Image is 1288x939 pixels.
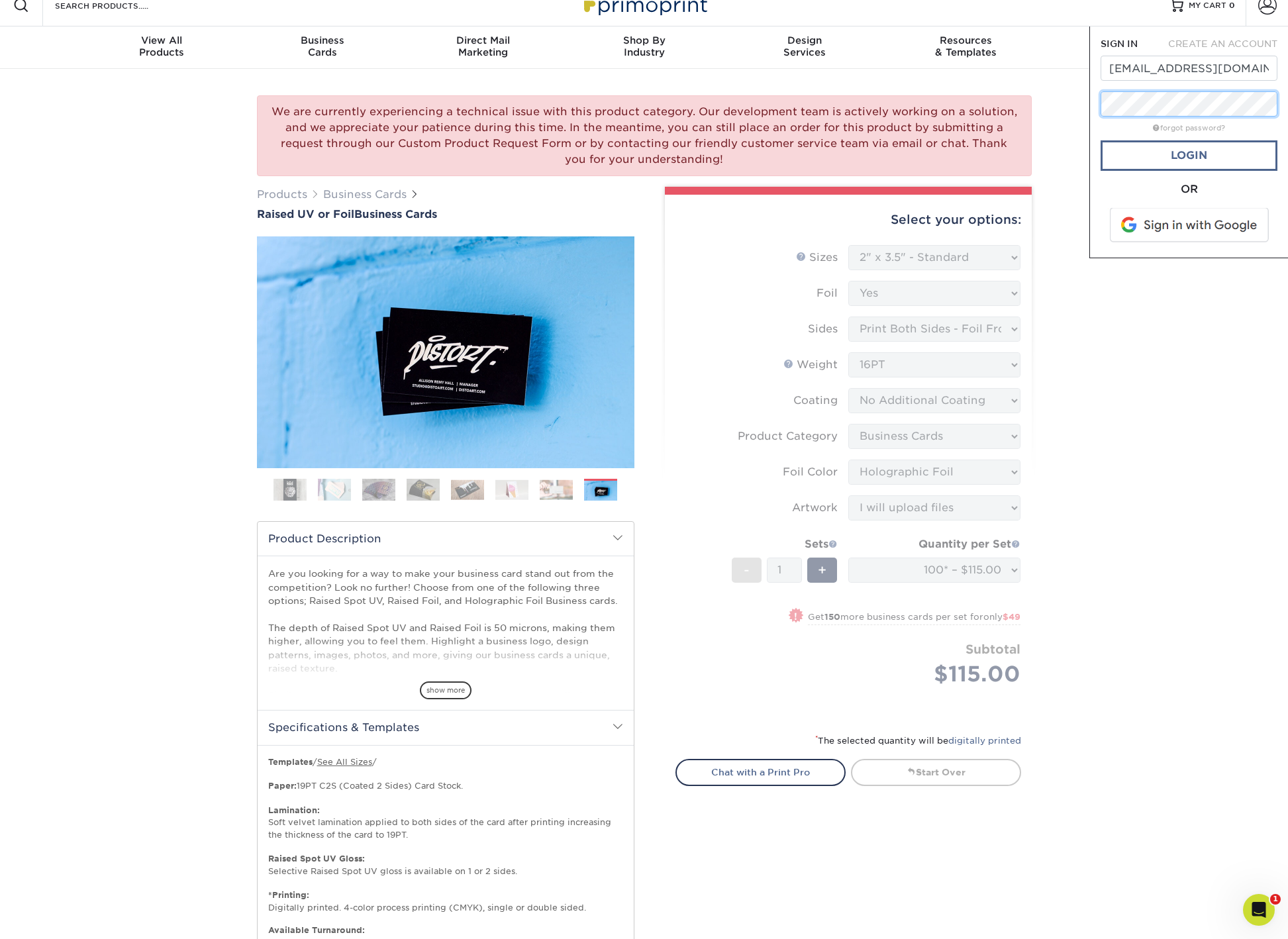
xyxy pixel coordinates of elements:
[451,479,484,500] img: Business Cards 05
[403,26,564,69] a: Direct MailMarketing
[257,188,307,201] a: Products
[1101,56,1277,81] input: Email
[81,34,242,46] span: View All
[268,757,313,767] b: Templates
[1153,124,1225,132] a: forgot password?
[242,26,403,69] a: BusinessCards
[268,805,320,815] strong: Lamination:
[1046,34,1207,46] span: Contact
[403,34,564,58] div: Marketing
[675,195,1021,245] div: Select your options:
[1046,26,1207,69] a: Contact& Support
[564,34,724,46] span: Shop By
[258,522,634,556] h2: Product Description
[495,479,528,500] img: Business Cards 06
[317,757,372,767] a: See All Sizes
[815,736,1021,746] small: The selected quantity will be
[81,34,242,58] div: Products
[257,208,354,221] span: Raised UV or Foil
[1101,38,1138,49] span: SIGN IN
[675,759,846,785] a: Chat with a Print Pro
[257,236,634,468] img: Raised UV or Foil 08
[242,34,403,46] span: Business
[564,34,724,58] div: Industry
[1101,181,1277,197] div: OR
[268,756,623,914] p: / / 19PT C2S (Coated 2 Sides) Card Stock. Soft velvet lamination applied to both sides of the car...
[724,26,885,69] a: DesignServices
[885,34,1046,46] span: Resources
[323,188,407,201] a: Business Cards
[420,681,471,699] span: show more
[318,478,351,501] img: Business Cards 02
[1046,34,1207,58] div: & Support
[1270,894,1281,905] span: 1
[268,925,365,935] b: Available Turnaround:
[724,34,885,58] div: Services
[242,34,403,58] div: Cards
[257,95,1032,176] div: We are currently experiencing a technical issue with this product category. Our development team ...
[948,736,1021,746] a: digitally printed
[851,759,1021,785] a: Start Over
[1229,1,1235,10] span: 0
[724,34,885,46] span: Design
[268,781,297,791] strong: Paper:
[584,481,617,501] img: Business Cards 08
[540,479,573,500] img: Business Cards 07
[403,34,564,46] span: Direct Mail
[362,478,395,501] img: Business Cards 03
[273,473,307,507] img: Business Cards 01
[885,26,1046,69] a: Resources& Templates
[257,208,634,221] h1: Business Cards
[1243,894,1275,926] iframe: Intercom live chat
[268,567,623,823] p: Are you looking for a way to make your business card stand out from the competition? Look no furt...
[407,478,440,501] img: Business Cards 04
[1101,140,1277,171] a: Login
[268,854,365,864] strong: Raised Spot UV Gloss:
[564,26,724,69] a: Shop ByIndustry
[257,208,634,221] a: Raised UV or FoilBusiness Cards
[81,26,242,69] a: View AllProducts
[885,34,1046,58] div: & Templates
[1168,38,1277,49] span: CREATE AN ACCOUNT
[268,890,309,900] strong: *Printing:
[258,710,634,744] h2: Specifications & Templates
